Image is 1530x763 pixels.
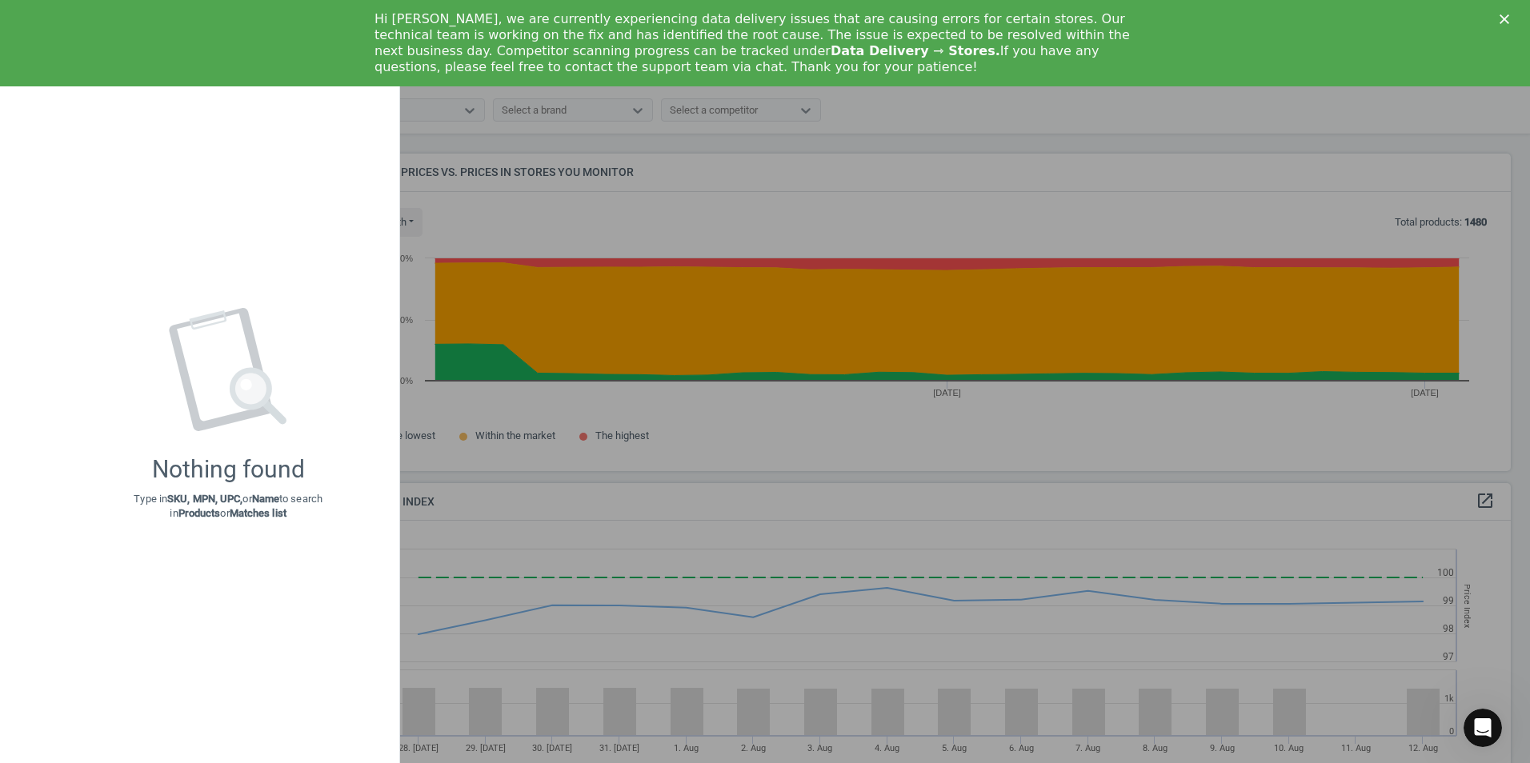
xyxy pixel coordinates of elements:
[1500,14,1516,24] div: Close
[167,493,242,505] strong: SKU, MPN, UPC,
[152,455,305,484] div: Nothing found
[178,507,221,519] strong: Products
[374,11,1130,75] div: Hi [PERSON_NAME], we are currently experiencing data delivery issues that are causing errors for ...
[252,493,279,505] strong: Name
[230,507,286,519] strong: Matches list
[134,492,322,521] p: Type in or to search in or
[1464,709,1502,747] iframe: Intercom live chat
[831,43,1000,58] b: Data Delivery ⇾ Stores.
